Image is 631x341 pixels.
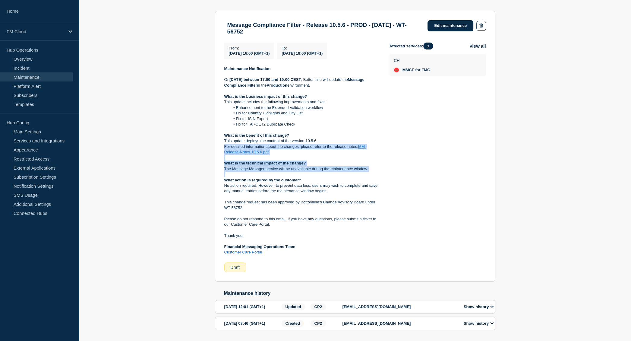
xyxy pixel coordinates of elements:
strong: Maintenance Notification [224,66,271,71]
div: [DATE] 08:46 (GMT+1) [224,320,280,327]
strong: What action is required by the customer? [224,178,301,182]
button: View all [469,43,486,49]
a: Edit maintenance [428,20,473,31]
span: CP2 [311,303,326,310]
strong: Message Compliance Filter [224,77,366,87]
p: The Message Manager service will be unavailable during the maintenance window. [224,166,380,172]
h2: Maintenance history [224,291,495,296]
strong: between 17:00 and 19:00 CEST [244,77,301,82]
p: On , , Bottomline will update the in the environment. [224,77,380,88]
span: [DATE] 18:00 (GMT+1) [282,51,323,56]
h3: Message Compliance Filter - Release 10.5.6 - PROD - [DATE] - WT-56752 [227,22,422,35]
p: No action required. However, to prevent data loss, users may wish to complete and save any manual... [224,183,380,194]
strong: Production [267,83,287,88]
p: To : [282,46,323,50]
button: Show history [462,321,496,326]
li: Fix for TARGET2 Duplicate Check [230,122,380,127]
p: This update includes the following improvements and fixes: [224,99,380,105]
p: From : [229,46,270,50]
span: 1 [423,43,433,49]
span: CP2 [311,320,326,327]
p: CH [394,58,430,63]
p: This update deploys the content of the version 10.5.6. [224,138,380,144]
p: FM Cloud [7,29,65,34]
li: Fix for ISIN Export [230,116,380,122]
p: Thank you. [224,233,380,238]
p: Please do not respond to this email. If you have any questions, please submit a ticket to our Cus... [224,216,380,228]
span: Created [282,320,304,327]
strong: Financial Messaging Operations Team [224,244,295,249]
p: This change request has been approved by Bottomline’s Change Advisory Board under WT-56752. [224,199,380,211]
p: [EMAIL_ADDRESS][DOMAIN_NAME] [342,304,457,309]
div: down [394,68,399,72]
div: [DATE] 12:01 (GMT+1) [224,303,280,310]
span: Affected services: [390,43,436,49]
strong: What is the benefit of this change? [224,133,289,138]
button: Show history [462,304,496,309]
p: [EMAIL_ADDRESS][DOMAIN_NAME] [342,321,457,326]
li: Fix for Country Highlights and City List [230,110,380,116]
div: Draft [224,263,246,272]
p: For detailed information about the changes, please refer to the release notes: [224,144,380,155]
strong: [DATE] [229,77,242,82]
span: Updated [282,303,305,310]
li: Enhancement to the Extended Validation workflow [230,105,380,110]
span: [DATE] 16:00 (GMT+1) [229,51,270,56]
span: MMCF for FMG [402,68,430,72]
a: Customer Care Portal [224,250,262,254]
strong: What is the business impact of this change? [224,94,307,99]
strong: What is the technical impact of the change? [224,161,306,165]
